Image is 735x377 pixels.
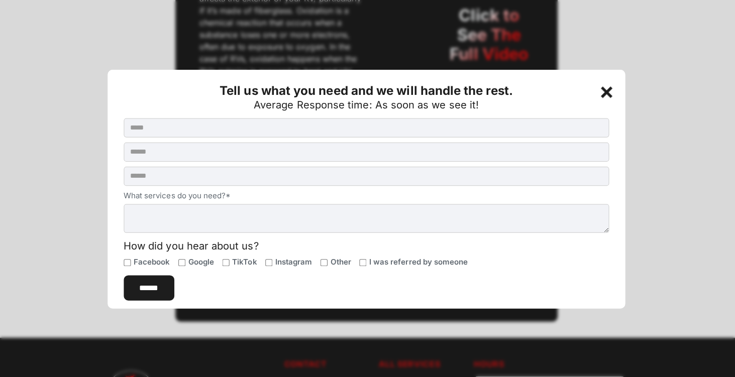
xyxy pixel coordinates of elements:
[277,256,314,266] span: Instagram
[191,256,217,266] span: Google
[597,80,617,100] div: +
[256,100,479,110] div: Average Response time: As soon as we see it!
[371,256,469,266] span: I was referred by someone
[361,258,368,265] input: I was referred by someone
[322,258,329,265] input: Other
[127,190,609,200] label: What services do you need?*
[225,258,232,265] input: TikTok
[127,258,134,265] input: Facebook
[267,258,274,265] input: Instagram
[181,258,188,265] input: Google
[137,256,173,266] span: Facebook
[127,240,609,250] div: How did you hear about us?
[127,118,609,300] form: Contact Us Button Form (Homepage)
[332,256,353,266] span: Other
[222,83,513,98] strong: Tell us what you need and we will handle the rest.
[235,256,259,266] span: TikTok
